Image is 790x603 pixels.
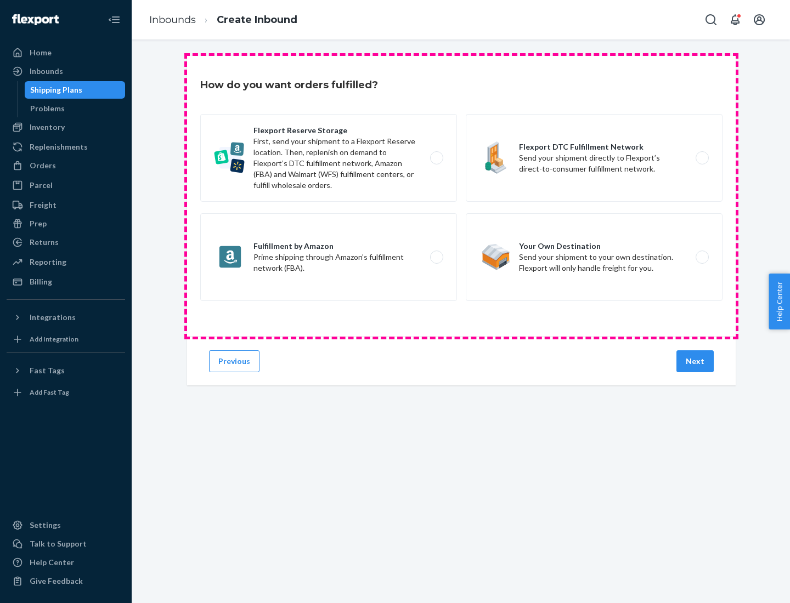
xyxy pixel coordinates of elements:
[7,331,125,348] a: Add Integration
[7,535,125,553] a: Talk to Support
[30,180,53,191] div: Parcel
[30,66,63,77] div: Inbounds
[724,9,746,31] button: Open notifications
[25,81,126,99] a: Shipping Plans
[7,253,125,271] a: Reporting
[7,118,125,136] a: Inventory
[30,141,88,152] div: Replenishments
[7,572,125,590] button: Give Feedback
[30,276,52,287] div: Billing
[7,516,125,534] a: Settings
[103,9,125,31] button: Close Navigation
[30,520,61,531] div: Settings
[149,14,196,26] a: Inbounds
[30,200,57,211] div: Freight
[7,177,125,194] a: Parcel
[209,350,259,372] button: Previous
[748,9,770,31] button: Open account menu
[7,62,125,80] a: Inbounds
[30,557,74,568] div: Help Center
[7,273,125,291] a: Billing
[30,237,59,248] div: Returns
[30,218,47,229] div: Prep
[30,334,78,344] div: Add Integration
[7,362,125,379] button: Fast Tags
[7,157,125,174] a: Orders
[140,4,306,36] ol: breadcrumbs
[200,78,378,92] h3: How do you want orders fulfilled?
[7,384,125,401] a: Add Fast Tag
[7,215,125,232] a: Prep
[7,309,125,326] button: Integrations
[769,274,790,329] button: Help Center
[30,312,76,323] div: Integrations
[7,554,125,571] a: Help Center
[7,196,125,214] a: Freight
[30,257,66,268] div: Reporting
[676,350,714,372] button: Next
[30,122,65,133] div: Inventory
[700,9,722,31] button: Open Search Box
[30,388,69,397] div: Add Fast Tag
[7,138,125,156] a: Replenishments
[30,84,82,95] div: Shipping Plans
[12,14,59,25] img: Flexport logo
[217,14,297,26] a: Create Inbound
[30,538,87,549] div: Talk to Support
[7,234,125,251] a: Returns
[7,44,125,61] a: Home
[25,100,126,117] a: Problems
[30,47,52,58] div: Home
[30,365,65,376] div: Fast Tags
[30,160,56,171] div: Orders
[30,103,65,114] div: Problems
[30,576,83,587] div: Give Feedback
